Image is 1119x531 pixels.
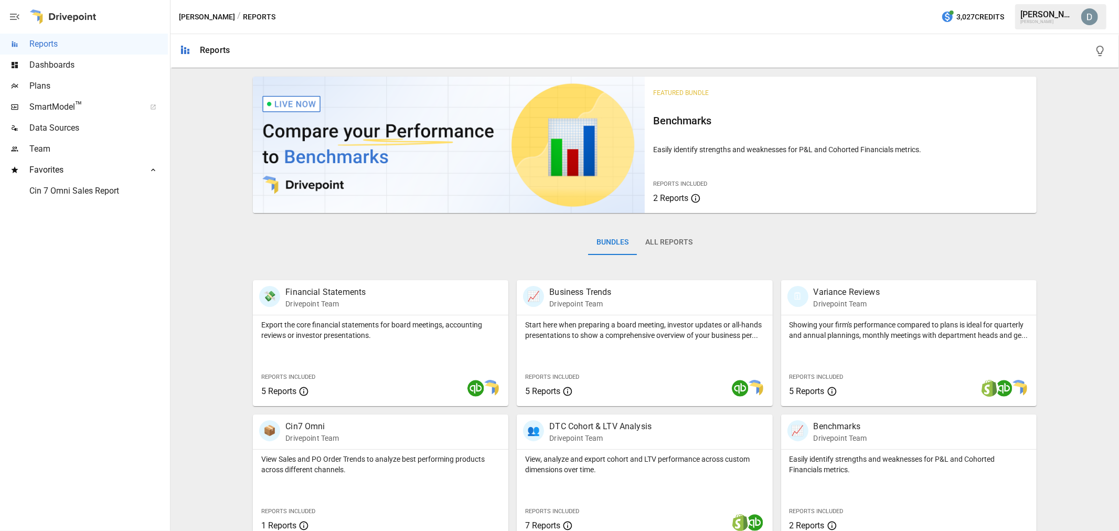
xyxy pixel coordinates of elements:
img: David Sooch [1081,8,1098,25]
p: Drivepoint Team [549,433,652,443]
span: Dashboards [29,59,168,71]
span: 3,027 Credits [956,10,1004,24]
div: 📈 [787,420,808,441]
span: ™ [75,99,82,112]
p: View Sales and PO Order Trends to analyze best performing products across different channels. [261,454,500,475]
p: DTC Cohort & LTV Analysis [549,420,652,433]
p: Business Trends [549,286,611,299]
img: video thumbnail [253,77,645,213]
span: Reports Included [525,374,579,380]
span: Featured Bundle [653,89,709,97]
span: 5 Reports [525,386,560,396]
p: Variance Reviews [814,286,880,299]
p: Financial Statements [285,286,366,299]
img: shopify [732,514,749,531]
p: Benchmarks [814,420,867,433]
img: quickbooks [996,380,1013,397]
span: 5 Reports [261,386,296,396]
p: Drivepoint Team [814,433,867,443]
div: [PERSON_NAME] [1020,9,1075,19]
span: 7 Reports [525,521,560,530]
h6: Benchmarks [653,112,1028,129]
span: Reports Included [790,374,844,380]
div: 📈 [523,286,544,307]
span: Reports Included [525,508,579,515]
p: Start here when preparing a board meeting, investor updates or all-hands presentations to show a ... [525,320,764,341]
img: smart model [482,380,499,397]
span: Reports Included [261,508,315,515]
button: 3,027Credits [937,7,1008,27]
span: 2 Reports [653,193,688,203]
p: Drivepoint Team [285,433,339,443]
img: smart model [747,380,763,397]
button: David Sooch [1075,2,1104,31]
span: Cin 7 Omni Sales Report [29,185,168,197]
img: quickbooks [747,514,763,531]
span: Reports Included [653,180,707,187]
div: Reports [200,45,230,55]
button: All Reports [637,230,701,255]
p: Showing your firm's performance compared to plans is ideal for quarterly and annual plannings, mo... [790,320,1028,341]
p: Easily identify strengths and weaknesses for P&L and Cohorted Financials metrics. [653,144,1028,155]
p: Drivepoint Team [814,299,880,309]
p: Drivepoint Team [285,299,366,309]
span: 5 Reports [790,386,825,396]
div: 💸 [259,286,280,307]
p: View, analyze and export cohort and LTV performance across custom dimensions over time. [525,454,764,475]
div: 👥 [523,420,544,441]
p: Easily identify strengths and weaknesses for P&L and Cohorted Financials metrics. [790,454,1028,475]
div: [PERSON_NAME] [1020,19,1075,24]
p: Drivepoint Team [549,299,611,309]
div: / [237,10,241,24]
div: 🗓 [787,286,808,307]
button: [PERSON_NAME] [179,10,235,24]
img: quickbooks [732,380,749,397]
img: quickbooks [467,380,484,397]
span: Reports Included [261,374,315,380]
span: Data Sources [29,122,168,134]
div: 📦 [259,420,280,441]
span: Reports [29,38,168,50]
span: 1 Reports [261,521,296,530]
span: Team [29,143,168,155]
img: shopify [981,380,998,397]
img: smart model [1010,380,1027,397]
p: Cin7 Omni [285,420,339,433]
span: SmartModel [29,101,138,113]
span: Reports Included [790,508,844,515]
span: 2 Reports [790,521,825,530]
button: Bundles [588,230,637,255]
span: Favorites [29,164,138,176]
p: Export the core financial statements for board meetings, accounting reviews or investor presentat... [261,320,500,341]
span: Plans [29,80,168,92]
